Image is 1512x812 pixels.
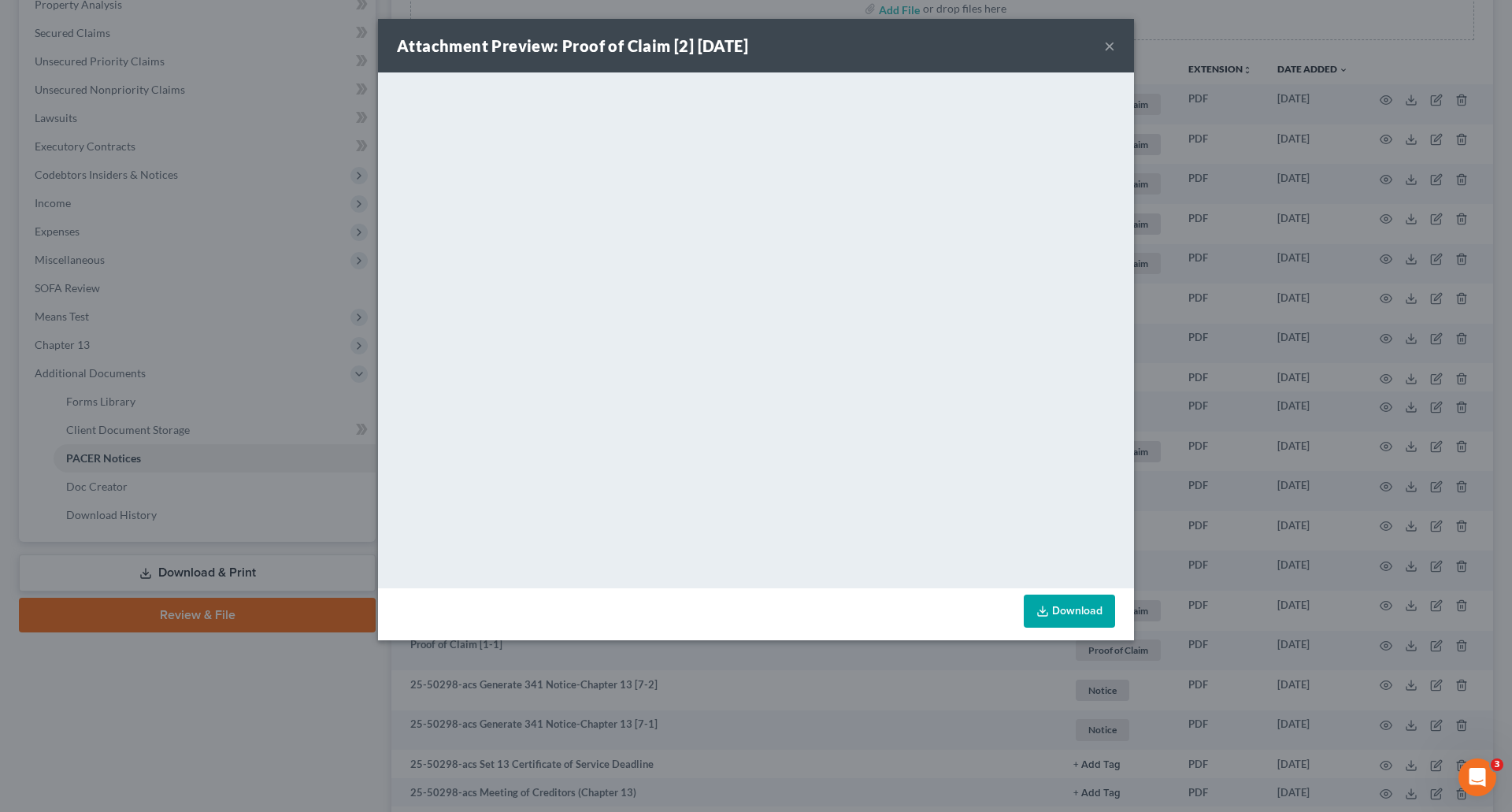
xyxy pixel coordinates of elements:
button: × [1104,36,1115,55]
a: Download [1024,595,1115,628]
iframe: Intercom live chat [1458,758,1496,796]
strong: Attachment Preview: Proof of Claim [2] [DATE] [397,36,748,55]
iframe: <object ng-attr-data='[URL][DOMAIN_NAME]' type='application/pdf' width='100%' height='650px'></ob... [378,72,1134,584]
span: 3 [1491,758,1503,771]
